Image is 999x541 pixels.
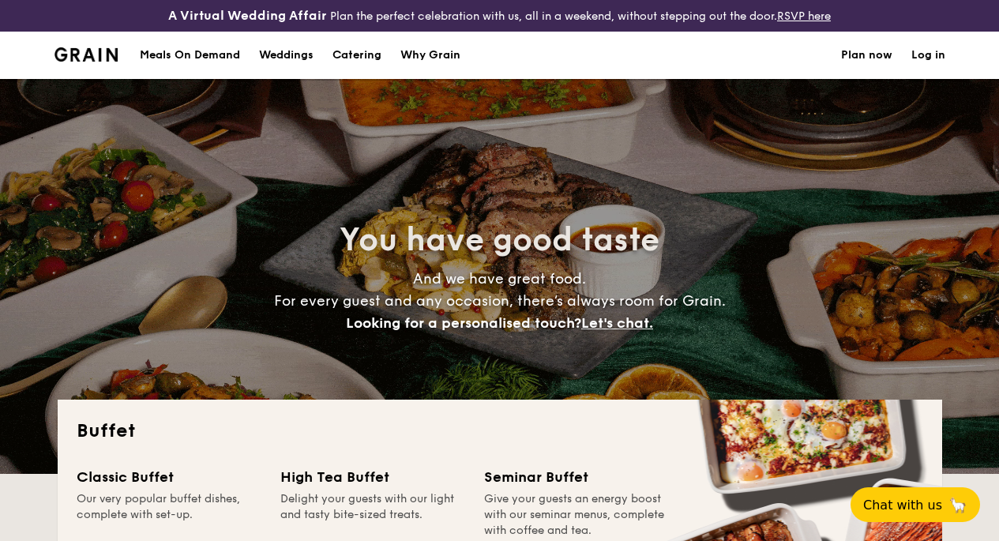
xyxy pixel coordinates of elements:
div: Meals On Demand [140,32,240,79]
span: Chat with us [863,498,942,513]
div: Plan the perfect celebration with us, all in a weekend, without stepping out the door. [167,6,832,25]
a: Why Grain [391,32,470,79]
div: High Tea Buffet [280,466,465,488]
div: Seminar Buffet [484,466,669,488]
div: Delight your guests with our light and tasty bite-sized treats. [280,491,465,539]
div: Our very popular buffet dishes, complete with set-up. [77,491,261,539]
img: Grain [54,47,118,62]
span: 🦙 [948,496,967,514]
div: Classic Buffet [77,466,261,488]
button: Chat with us🦙 [851,487,980,522]
h4: A Virtual Wedding Affair [168,6,327,25]
a: RSVP here [777,9,831,23]
span: You have good taste [340,221,659,259]
h1: Catering [332,32,381,79]
a: Weddings [250,32,323,79]
div: Give your guests an energy boost with our seminar menus, complete with coffee and tea. [484,491,669,539]
a: Plan now [841,32,892,79]
span: Looking for a personalised touch? [346,314,581,332]
a: Meals On Demand [130,32,250,79]
span: Let's chat. [581,314,653,332]
h2: Buffet [77,419,923,444]
span: And we have great food. For every guest and any occasion, there’s always room for Grain. [274,270,726,332]
a: Catering [323,32,391,79]
a: Logotype [54,47,118,62]
a: Log in [911,32,945,79]
div: Why Grain [400,32,460,79]
div: Weddings [259,32,314,79]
